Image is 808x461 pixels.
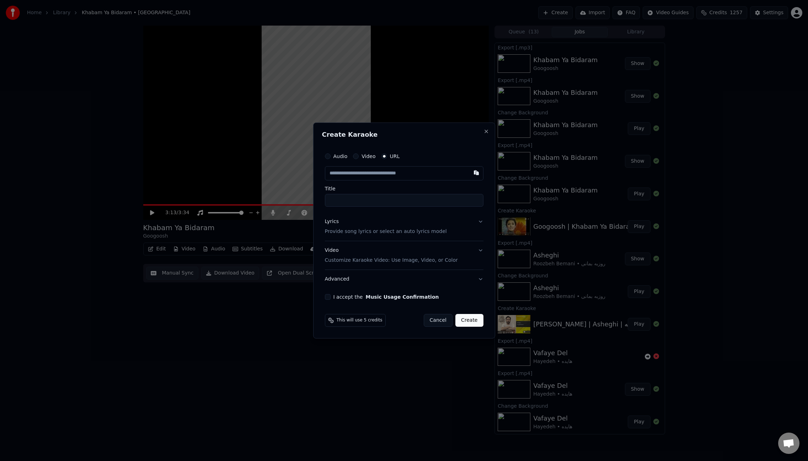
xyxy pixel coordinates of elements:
button: LyricsProvide song lyrics or select an auto lyrics model [325,212,483,241]
div: Lyrics [325,218,339,225]
label: Video [362,154,375,159]
p: Provide song lyrics or select an auto lyrics model [325,228,447,235]
button: VideoCustomize Karaoke Video: Use Image, Video, or Color [325,241,483,270]
label: Audio [333,154,348,159]
button: Advanced [325,270,483,288]
button: I accept the [365,294,439,299]
div: Video [325,247,458,264]
h2: Create Karaoke [322,131,486,138]
label: URL [390,154,400,159]
label: Title [325,186,483,191]
span: This will use 5 credits [337,318,382,323]
label: I accept the [333,294,439,299]
p: Customize Karaoke Video: Use Image, Video, or Color [325,257,458,264]
button: Create [455,314,483,327]
button: Cancel [424,314,453,327]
